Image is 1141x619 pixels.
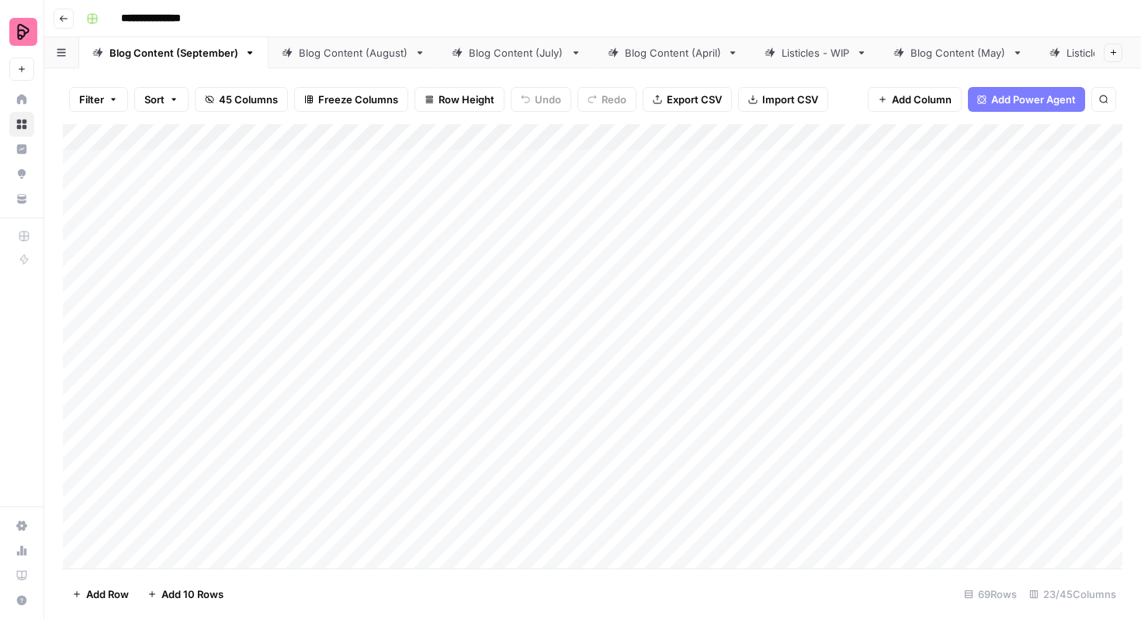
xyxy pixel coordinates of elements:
[9,87,34,112] a: Home
[9,563,34,588] a: Learning Hub
[9,186,34,211] a: Your Data
[63,582,138,607] button: Add Row
[880,37,1036,68] a: Blog Content (May)
[958,582,1023,607] div: 69 Rows
[109,45,238,61] div: Blog Content (September)
[738,87,828,112] button: Import CSV
[299,45,408,61] div: Blog Content (August)
[439,37,595,68] a: Blog Content (July)
[79,37,269,68] a: Blog Content (September)
[782,45,850,61] div: Listicles - WIP
[910,45,1006,61] div: Blog Content (May)
[86,586,129,602] span: Add Row
[9,538,34,563] a: Usage
[318,92,398,107] span: Freeze Columns
[144,92,165,107] span: Sort
[577,87,636,112] button: Redo
[469,45,564,61] div: Blog Content (July)
[294,87,408,112] button: Freeze Columns
[968,87,1085,112] button: Add Power Agent
[1023,582,1122,607] div: 23/45 Columns
[762,92,818,107] span: Import CSV
[1066,45,1131,61] div: Listicles (old)
[511,87,571,112] button: Undo
[79,92,104,107] span: Filter
[868,87,962,112] button: Add Column
[269,37,439,68] a: Blog Content (August)
[9,18,37,46] img: Preply Logo
[9,162,34,186] a: Opportunities
[414,87,505,112] button: Row Height
[439,92,494,107] span: Row Height
[134,87,189,112] button: Sort
[69,87,128,112] button: Filter
[991,92,1076,107] span: Add Power Agent
[602,92,626,107] span: Redo
[625,45,721,61] div: Blog Content (April)
[195,87,288,112] button: 45 Columns
[667,92,722,107] span: Export CSV
[892,92,952,107] span: Add Column
[9,513,34,538] a: Settings
[9,137,34,162] a: Insights
[9,588,34,613] button: Help + Support
[595,37,751,68] a: Blog Content (April)
[161,586,224,602] span: Add 10 Rows
[751,37,880,68] a: Listicles - WIP
[138,582,233,607] button: Add 10 Rows
[9,12,34,51] button: Workspace: Preply
[9,112,34,137] a: Browse
[643,87,732,112] button: Export CSV
[535,92,561,107] span: Undo
[219,92,278,107] span: 45 Columns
